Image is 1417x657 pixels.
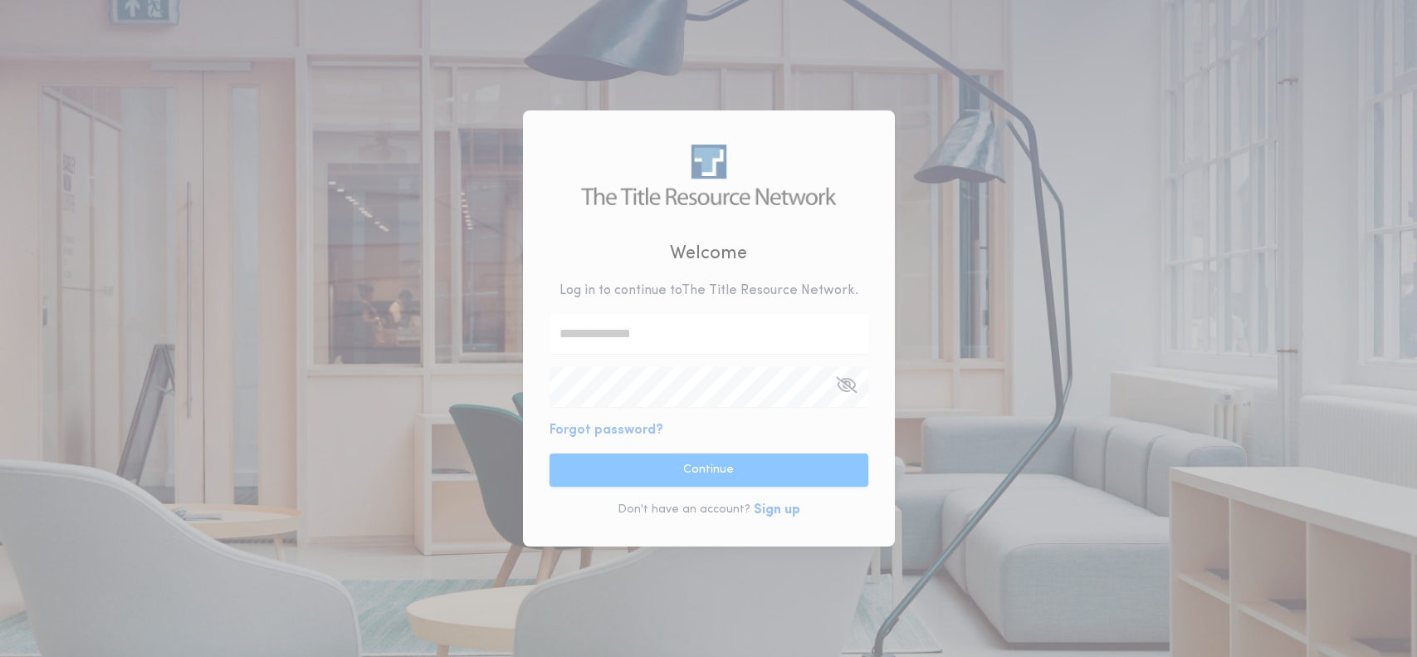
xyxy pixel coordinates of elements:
[550,454,868,487] button: Continue
[670,240,747,267] h2: Welcome
[581,145,836,205] img: logo
[618,502,750,518] p: Don't have an account?
[550,420,663,440] button: Forgot password?
[754,500,800,520] button: Sign up
[559,281,858,301] p: Log in to continue to The Title Resource Network .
